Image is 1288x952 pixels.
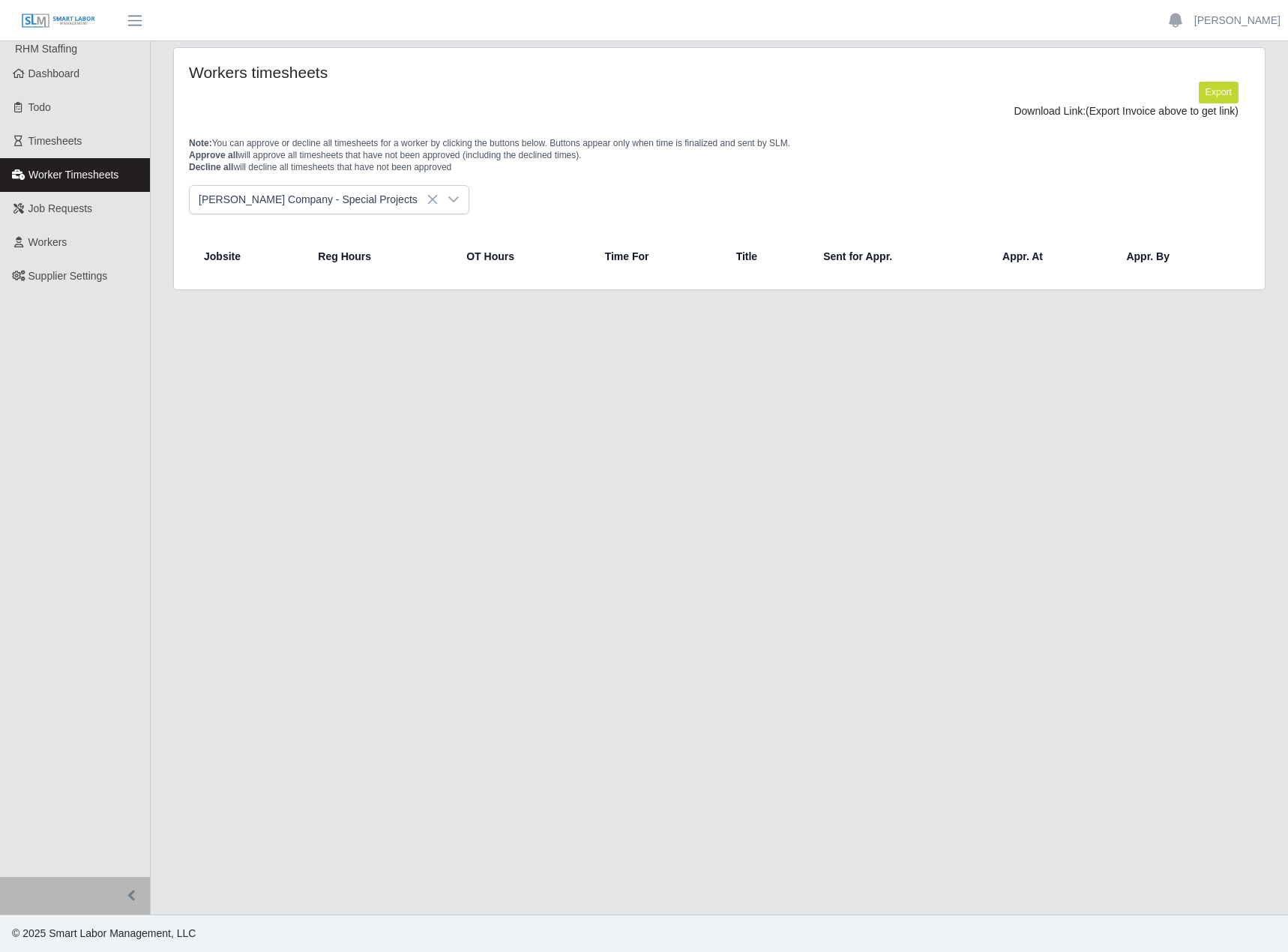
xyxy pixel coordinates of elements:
[189,138,212,148] span: Note:
[15,43,77,55] span: RHM Staffing
[200,103,1239,119] div: Download Link:
[28,135,82,147] span: Timesheets
[12,927,196,939] span: © 2025 Smart Labor Management, LLC
[189,162,233,172] span: Decline all
[21,13,96,29] img: SLM Logo
[28,202,93,214] span: Job Requests
[189,63,618,82] h4: Workers timesheets
[189,150,238,160] span: Approve all
[28,67,80,79] span: Dashboard
[306,238,454,274] th: Reg Hours
[990,238,1114,274] th: Appr. At
[1199,82,1239,103] button: Export
[454,238,592,274] th: OT Hours
[28,270,108,282] span: Supplier Settings
[189,137,1250,173] p: You can approve or decline all timesheets for a worker by clicking the buttons below. Buttons app...
[1194,13,1281,28] a: [PERSON_NAME]
[724,238,812,274] th: Title
[811,238,990,274] th: Sent for Appr.
[190,186,439,214] span: Lee Company - Special Projects
[28,169,118,181] span: Worker Timesheets
[593,238,724,274] th: Time For
[1086,105,1239,117] span: (Export Invoice above to get link)
[28,236,67,248] span: Workers
[1114,238,1244,274] th: Appr. By
[195,238,306,274] th: Jobsite
[28,101,51,113] span: Todo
